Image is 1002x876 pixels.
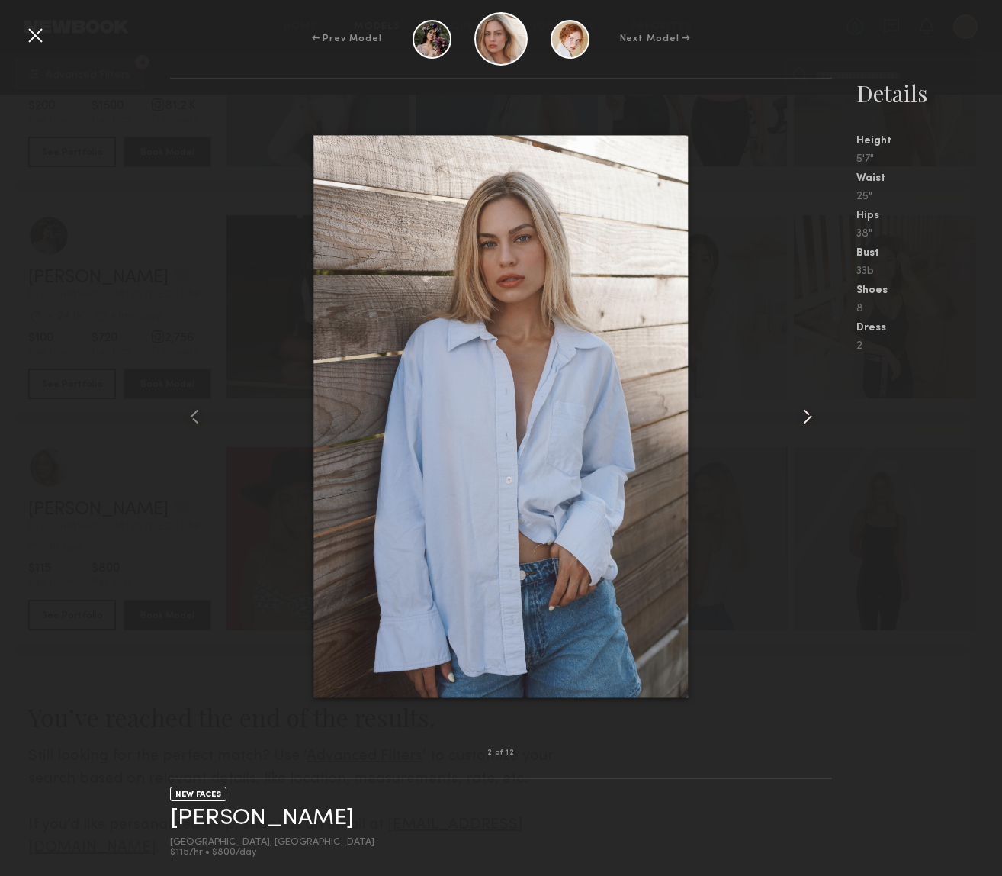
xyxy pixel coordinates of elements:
[856,266,1002,277] div: 33b
[856,136,1002,147] div: Height
[170,807,354,830] a: [PERSON_NAME]
[170,848,374,858] div: $115/hr • $800/day
[170,838,374,848] div: [GEOGRAPHIC_DATA], [GEOGRAPHIC_DATA]
[170,787,226,801] div: NEW FACES
[856,211,1002,221] div: Hips
[856,285,1002,296] div: Shoes
[856,341,1002,352] div: 2
[856,173,1002,184] div: Waist
[312,32,382,46] div: ← Prev Model
[856,248,1002,259] div: Bust
[856,78,1002,108] div: Details
[487,749,514,757] div: 2 of 12
[856,154,1002,165] div: 5'7"
[856,304,1002,314] div: 8
[856,323,1002,333] div: Dress
[856,229,1002,240] div: 38"
[856,192,1002,202] div: 25"
[620,32,691,46] div: Next Model →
